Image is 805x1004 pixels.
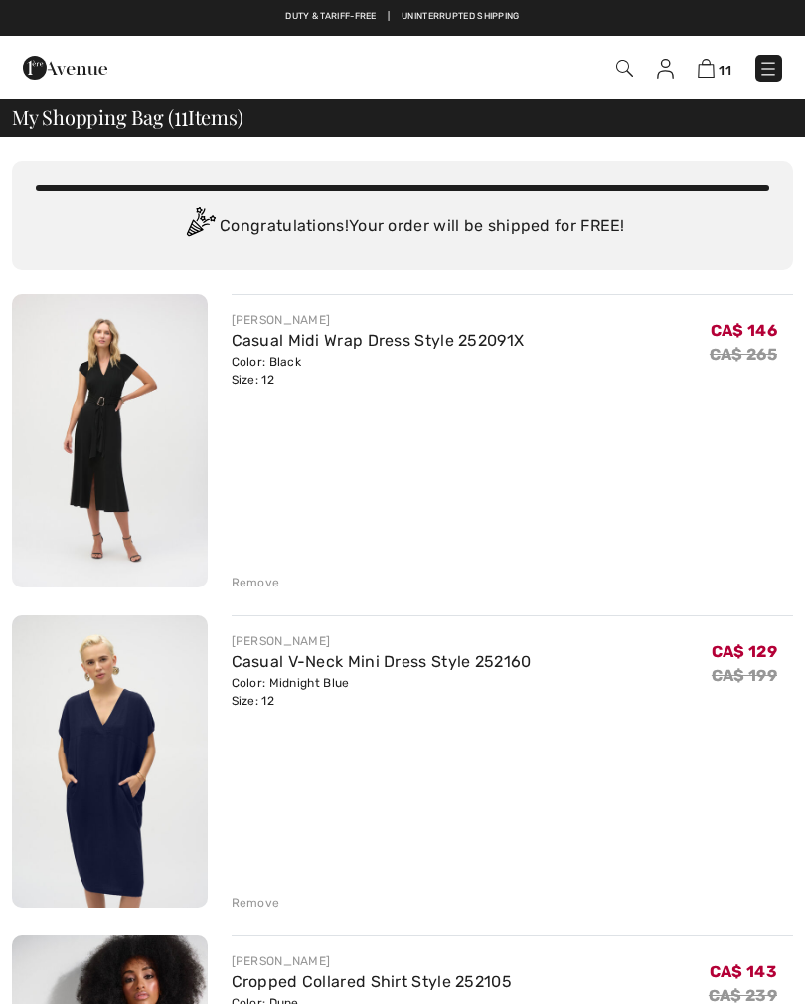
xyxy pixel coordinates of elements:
[712,642,777,661] span: CA$ 129
[36,207,769,247] div: Congratulations! Your order will be shipped for FREE!
[12,107,243,127] span: My Shopping Bag ( Items)
[23,57,107,76] a: 1ère Avenue
[711,321,777,340] span: CA$ 146
[232,331,525,350] a: Casual Midi Wrap Dress Style 252091X
[698,56,731,80] a: 11
[232,574,280,591] div: Remove
[232,632,532,650] div: [PERSON_NAME]
[174,102,188,128] span: 11
[698,59,715,78] img: Shopping Bag
[712,666,777,685] s: CA$ 199
[657,59,674,79] img: My Info
[12,615,208,908] img: Casual V-Neck Mini Dress Style 252160
[232,652,532,671] a: Casual V-Neck Mini Dress Style 252160
[719,63,731,78] span: 11
[232,311,525,329] div: [PERSON_NAME]
[232,674,532,710] div: Color: Midnight Blue Size: 12
[616,60,633,77] img: Search
[180,207,220,247] img: Congratulation2.svg
[758,59,778,79] img: Menu
[710,962,777,981] span: CA$ 143
[710,345,777,364] s: CA$ 265
[232,353,525,389] div: Color: Black Size: 12
[232,952,513,970] div: [PERSON_NAME]
[232,894,280,912] div: Remove
[12,294,208,587] img: Casual Midi Wrap Dress Style 252091X
[23,48,107,87] img: 1ère Avenue
[232,972,513,991] a: Cropped Collared Shirt Style 252105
